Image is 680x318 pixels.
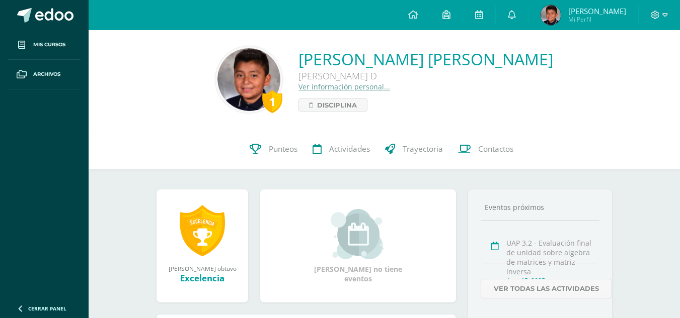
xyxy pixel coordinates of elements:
[568,15,626,24] span: Mi Perfil
[308,209,409,283] div: [PERSON_NAME] no tiene eventos
[403,144,443,154] span: Trayectoria
[33,70,60,78] span: Archivos
[242,129,305,169] a: Punteos
[317,99,357,111] span: Disciplina
[262,90,282,113] div: 1
[481,279,612,298] a: Ver todas las actividades
[331,209,386,259] img: event_small.png
[269,144,297,154] span: Punteos
[298,98,367,112] a: Disciplina
[568,6,626,16] span: [PERSON_NAME]
[28,305,66,312] span: Cerrar panel
[450,129,521,169] a: Contactos
[329,144,370,154] span: Actividades
[298,48,553,70] a: [PERSON_NAME] [PERSON_NAME]
[506,276,596,285] div: Ago. 15, 2025
[481,202,599,212] div: Eventos próximos
[8,30,81,60] a: Mis cursos
[217,48,280,111] img: c9f6089870a497a4e1735281ce6371b6.png
[167,264,238,272] div: [PERSON_NAME] obtuvo
[298,82,390,91] a: Ver información personal...
[506,238,596,276] div: UAP 3.2 - Evaluación final de unidad sobre algebra de matrices y matriz inversa
[298,70,553,82] div: [PERSON_NAME] D
[377,129,450,169] a: Trayectoria
[541,5,561,25] img: e3acadf4c6cd23e8871c407b5f467fb8.png
[8,60,81,89] a: Archivos
[478,144,513,154] span: Contactos
[33,41,65,49] span: Mis cursos
[305,129,377,169] a: Actividades
[167,272,238,284] div: Excelencia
